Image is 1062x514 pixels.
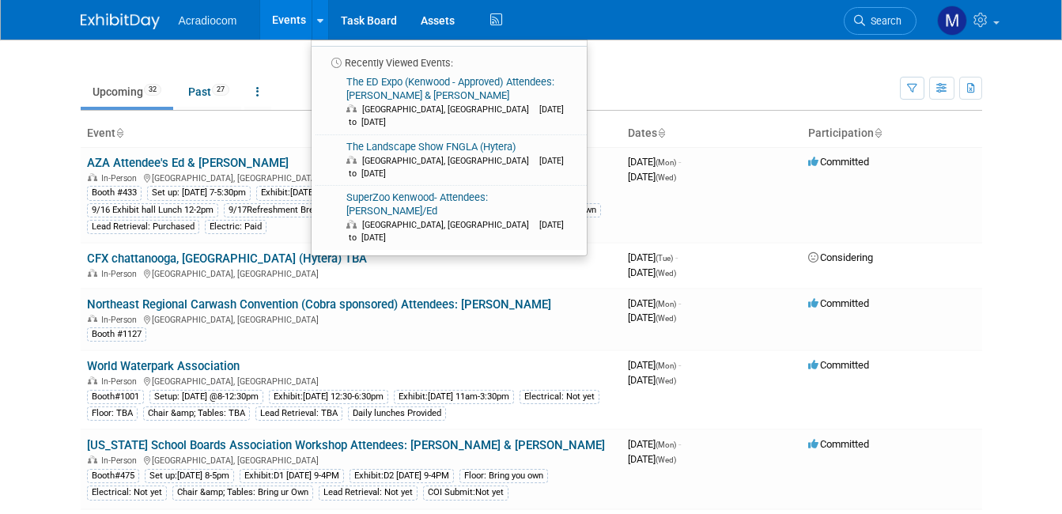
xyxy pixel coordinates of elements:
span: [DATE] [628,312,676,323]
img: ExhibitDay [81,13,160,29]
span: [GEOGRAPHIC_DATA], [GEOGRAPHIC_DATA] [362,156,537,166]
div: Chair &amp; Tables: TBA [143,406,250,421]
span: [DATE] to [DATE] [346,156,564,179]
a: Sort by Start Date [657,127,665,139]
span: (Wed) [656,269,676,278]
img: In-Person Event [88,455,97,463]
img: In-Person Event [88,269,97,277]
div: 9/17Refreshment Break 3:30-4pm [224,203,367,217]
span: (Mon) [656,361,676,370]
div: Electrical: Not yet [520,390,599,404]
th: Event [81,120,622,147]
span: Considering [808,251,873,263]
span: Acradiocom [179,14,237,27]
li: Recently Viewed Events: [312,46,587,70]
div: Electric: Paid [205,220,266,234]
img: Mike Pascuzzi [937,6,967,36]
span: 32 [144,84,161,96]
img: In-Person Event [88,315,97,323]
span: (Mon) [656,300,676,308]
span: [DATE] [628,438,681,450]
div: [GEOGRAPHIC_DATA], [GEOGRAPHIC_DATA] [87,266,615,279]
div: Exhibit:[DATE] 12:30-6:30pm [269,390,388,404]
span: - [678,156,681,168]
span: [DATE] to [DATE] [346,104,564,127]
span: [DATE] [628,453,676,465]
span: [DATE] [628,156,681,168]
div: Booth #433 [87,186,142,200]
span: [DATE] [628,266,676,278]
div: Daily lunches Provided [348,406,446,421]
span: (Tue) [656,254,673,263]
a: Search [844,7,916,35]
div: Lead Retrieval: Purchased [87,220,199,234]
span: In-Person [101,455,142,466]
span: [GEOGRAPHIC_DATA], [GEOGRAPHIC_DATA] [362,104,537,115]
div: Electrical: Not yet [87,486,167,500]
span: (Mon) [656,440,676,449]
span: Committed [808,297,869,309]
span: - [678,297,681,309]
div: Booth #1127 [87,327,146,342]
span: (Wed) [656,455,676,464]
span: (Wed) [656,376,676,385]
a: The Landscape Show FNGLA (Hytera) [GEOGRAPHIC_DATA], [GEOGRAPHIC_DATA] [DATE] to [DATE] [316,135,580,186]
div: Exhibit:D2 [DATE] 9-4PM [350,469,454,483]
span: [DATE] [628,297,681,309]
th: Participation [802,120,982,147]
span: - [678,438,681,450]
span: - [675,251,678,263]
div: Floor: TBA [87,406,138,421]
a: CFX chattanooga, [GEOGRAPHIC_DATA] (Hytera) TBA [87,251,367,266]
span: (Wed) [656,173,676,182]
a: Sort by Event Name [115,127,123,139]
span: In-Person [101,376,142,387]
div: Set up:[DATE] 8-5pm [145,469,234,483]
a: AZA Attendee's Ed & [PERSON_NAME] [87,156,289,170]
a: [US_STATE] School Boards Association Workshop Attendees: [PERSON_NAME] & [PERSON_NAME] [87,438,605,452]
span: Committed [808,359,869,371]
a: World Waterpark Association [87,359,240,373]
span: Committed [808,438,869,450]
div: COI Submit:Not yet [423,486,508,500]
span: 27 [212,84,229,96]
div: [GEOGRAPHIC_DATA], [GEOGRAPHIC_DATA] [87,312,615,325]
div: Setup: [DATE] @8-12:30pm [149,390,263,404]
span: [DATE] [628,251,678,263]
span: [GEOGRAPHIC_DATA], [GEOGRAPHIC_DATA] [362,220,537,230]
span: In-Person [101,269,142,279]
a: Sort by Participation Type [874,127,882,139]
div: Lead Retrieval: Not yet [319,486,418,500]
div: Floor: Bring you own [459,469,548,483]
span: Search [865,15,901,27]
div: 9/16 Exhibit hall Lunch 12-2pm [87,203,218,217]
span: In-Person [101,315,142,325]
a: Past27 [176,77,241,107]
div: Chair &amp; Tables: Bring ur Own [172,486,313,500]
a: Upcoming32 [81,77,173,107]
span: [DATE] [628,359,681,371]
img: In-Person Event [88,173,97,181]
a: Northeast Regional Carwash Convention (Cobra sponsored) Attendees: [PERSON_NAME] [87,297,551,312]
span: [DATE] [628,171,676,183]
div: Set up: [DATE] 7-5:30pm [147,186,251,200]
div: [GEOGRAPHIC_DATA], [GEOGRAPHIC_DATA] [87,374,615,387]
th: Dates [622,120,802,147]
div: [GEOGRAPHIC_DATA], [GEOGRAPHIC_DATA] [87,171,615,183]
div: Booth#1001 [87,390,144,404]
span: - [678,359,681,371]
span: [DATE] [628,374,676,386]
span: (Wed) [656,314,676,323]
span: Committed [808,156,869,168]
div: Lead Retrieval: TBA [255,406,342,421]
img: In-Person Event [88,376,97,384]
a: The ED Expo (Kenwood - Approved) Attendees: [PERSON_NAME] & [PERSON_NAME] [GEOGRAPHIC_DATA], [GEO... [316,70,580,134]
div: Booth#475 [87,469,139,483]
div: Exhibit:[DATE] 9:30 - 6:30pm [256,186,376,200]
span: In-Person [101,173,142,183]
a: SuperZoo Kenwood- Attendees: [PERSON_NAME]/Ed [GEOGRAPHIC_DATA], [GEOGRAPHIC_DATA] [DATE] to [DATE] [316,186,580,250]
div: Exhibit:[DATE] 11am-3:30pm [394,390,514,404]
div: [GEOGRAPHIC_DATA], [GEOGRAPHIC_DATA] [87,453,615,466]
div: Exhibit:D1 [DATE] 9-4PM [240,469,344,483]
span: (Mon) [656,158,676,167]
